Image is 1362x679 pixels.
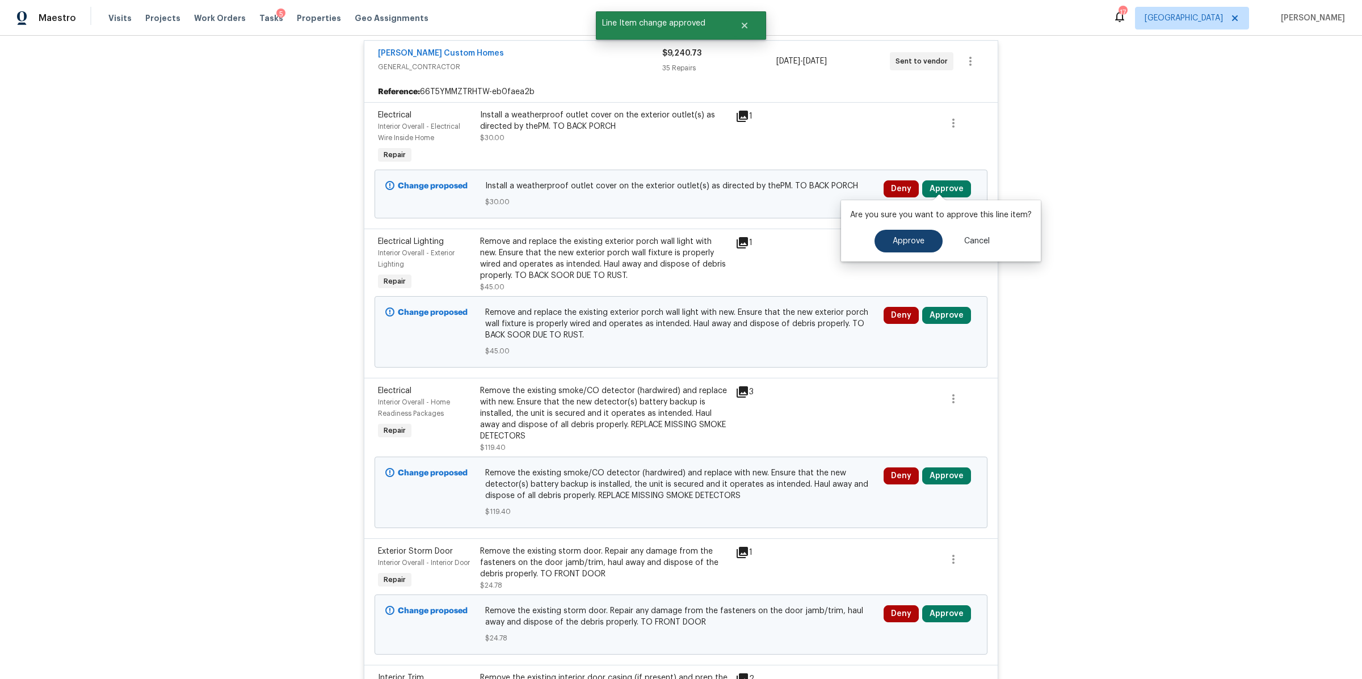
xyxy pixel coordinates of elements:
span: Sent to vendor [896,56,952,67]
button: Close [726,14,763,37]
span: Remove the existing storm door. Repair any damage from the fasteners on the door jamb/trim, haul ... [485,605,877,628]
span: Repair [379,425,410,436]
span: Visits [108,12,132,24]
div: Remove the existing storm door. Repair any damage from the fasteners on the door jamb/trim, haul ... [480,546,729,580]
span: [DATE] [776,57,800,65]
span: [GEOGRAPHIC_DATA] [1145,12,1223,24]
span: Electrical Lighting [378,238,444,246]
button: Cancel [946,230,1008,252]
b: Change proposed [398,309,468,317]
span: Exterior Storm Door [378,547,453,555]
button: Approve [922,605,971,622]
span: Approve [893,237,924,246]
div: 35 Repairs [662,62,776,74]
span: Cancel [964,237,990,246]
a: [PERSON_NAME] Custom Homes [378,49,504,57]
span: Repair [379,149,410,161]
button: Deny [884,605,919,622]
span: Repair [379,276,410,287]
span: $45.00 [480,284,505,290]
b: Change proposed [398,469,468,477]
span: $9,240.73 [662,49,701,57]
div: Install a weatherproof outlet cover on the exterior outlet(s) as directed by thePM. TO BACK PORCH [480,109,729,132]
button: Approve [922,307,971,324]
div: 5 [276,9,285,20]
span: Interior Overall - Interior Door [378,559,470,566]
b: Change proposed [398,182,468,190]
span: Repair [379,574,410,585]
button: Approve [922,180,971,197]
span: Line Item change approved [596,11,726,35]
button: Approve [875,230,943,252]
span: Maestro [39,12,76,24]
div: 17 [1119,7,1126,18]
span: Remove the existing smoke/CO detector (hardwired) and replace with new. Ensure that the new detec... [485,467,877,501]
span: Install a weatherproof outlet cover on the exterior outlet(s) as directed by thePM. TO BACK PORCH [485,180,877,192]
span: Remove and replace the existing exterior porch wall light with new. Ensure that the new exterior ... [485,307,877,341]
span: $30.00 [480,134,505,141]
span: Tasks [259,14,283,22]
span: $24.78 [485,632,877,644]
div: 1 [735,109,780,123]
span: Interior Overall - Exterior Lighting [378,250,455,268]
span: - [776,56,827,67]
span: Work Orders [194,12,246,24]
div: 3 [735,385,780,399]
button: Deny [884,180,919,197]
p: Are you sure you want to approve this line item? [850,209,1032,221]
span: GENERAL_CONTRACTOR [378,61,662,73]
div: 1 [735,546,780,559]
button: Deny [884,307,919,324]
span: Projects [145,12,180,24]
span: Interior Overall - Home Readiness Packages [378,399,450,417]
div: 1 [735,236,780,250]
span: $24.78 [480,582,502,589]
span: $119.40 [485,506,877,517]
span: $119.40 [480,444,506,451]
button: Approve [922,467,971,484]
div: 66T5YMMZTRHTW-eb0faea2b [364,82,998,102]
div: Remove and replace the existing exterior porch wall light with new. Ensure that the new exterior ... [480,236,729,281]
span: $45.00 [485,345,877,357]
div: Remove the existing smoke/CO detector (hardwired) and replace with new. Ensure that the new detec... [480,385,729,442]
span: Properties [297,12,341,24]
button: Deny [884,467,919,484]
span: $30.00 [485,196,877,208]
b: Change proposed [398,607,468,615]
span: Geo Assignments [355,12,428,24]
span: [PERSON_NAME] [1276,12,1345,24]
span: Electrical [378,111,411,119]
span: [DATE] [803,57,827,65]
span: Interior Overall - Electrical Wire Inside Home [378,123,460,141]
b: Reference: [378,86,420,98]
span: Electrical [378,387,411,395]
